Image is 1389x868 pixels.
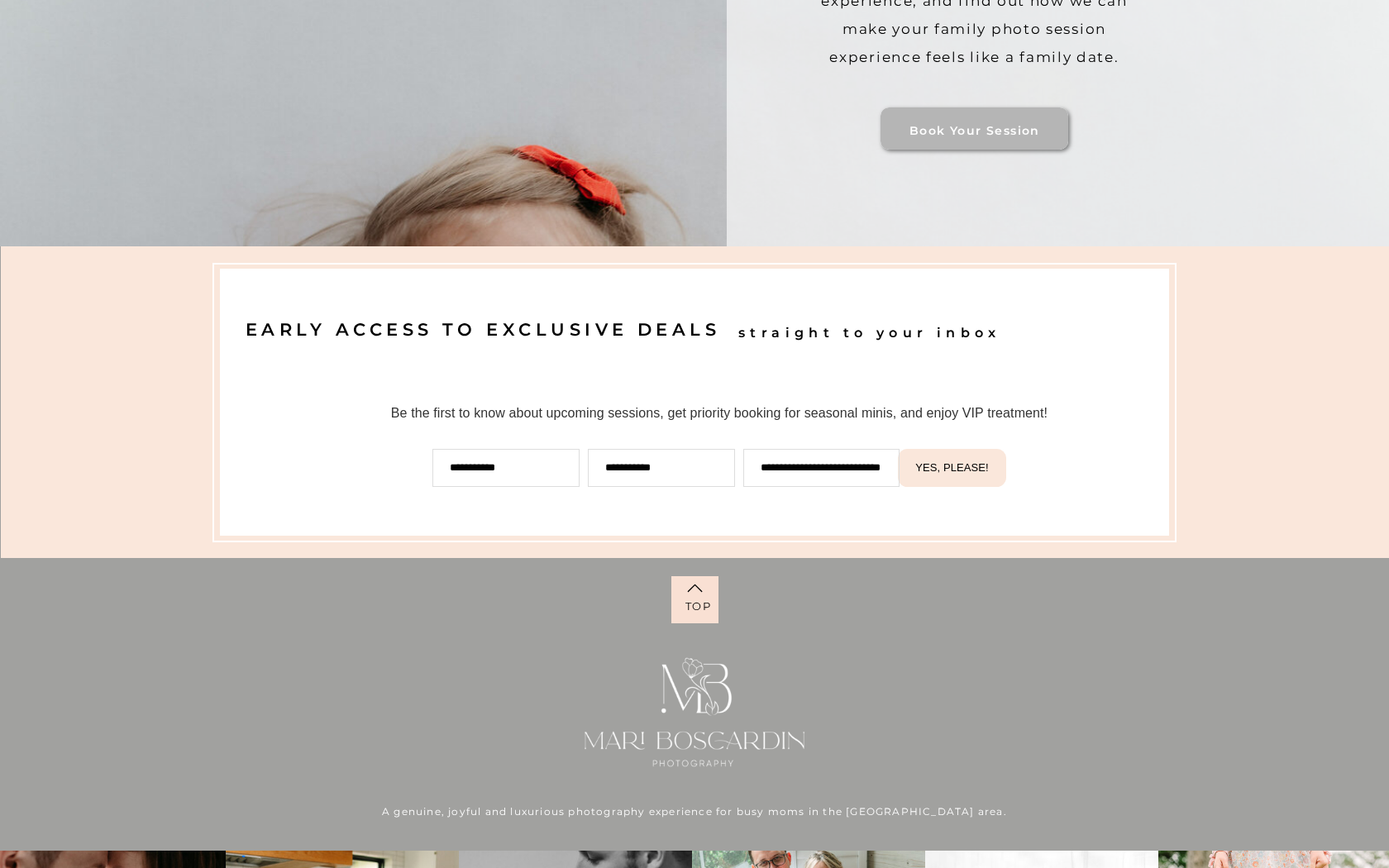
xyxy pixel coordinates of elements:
[885,122,1065,136] a: Book your session
[246,319,725,357] h2: EARLY ACCESS TO EXCLUSIVE DEALS
[335,403,1104,424] div: Be the first to know about upcoming sessions, get priority booking for seasonal minis, and enjoy ...
[685,600,704,612] a: top
[738,318,1005,337] h3: straight to your inbox
[359,800,1030,827] p: A genuine, joyful and luxurious photography experience for busy moms in the [GEOGRAPHIC_DATA] area.
[915,461,989,474] span: YES, PLEASE!
[898,449,1006,487] button: YES, PLEASE!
